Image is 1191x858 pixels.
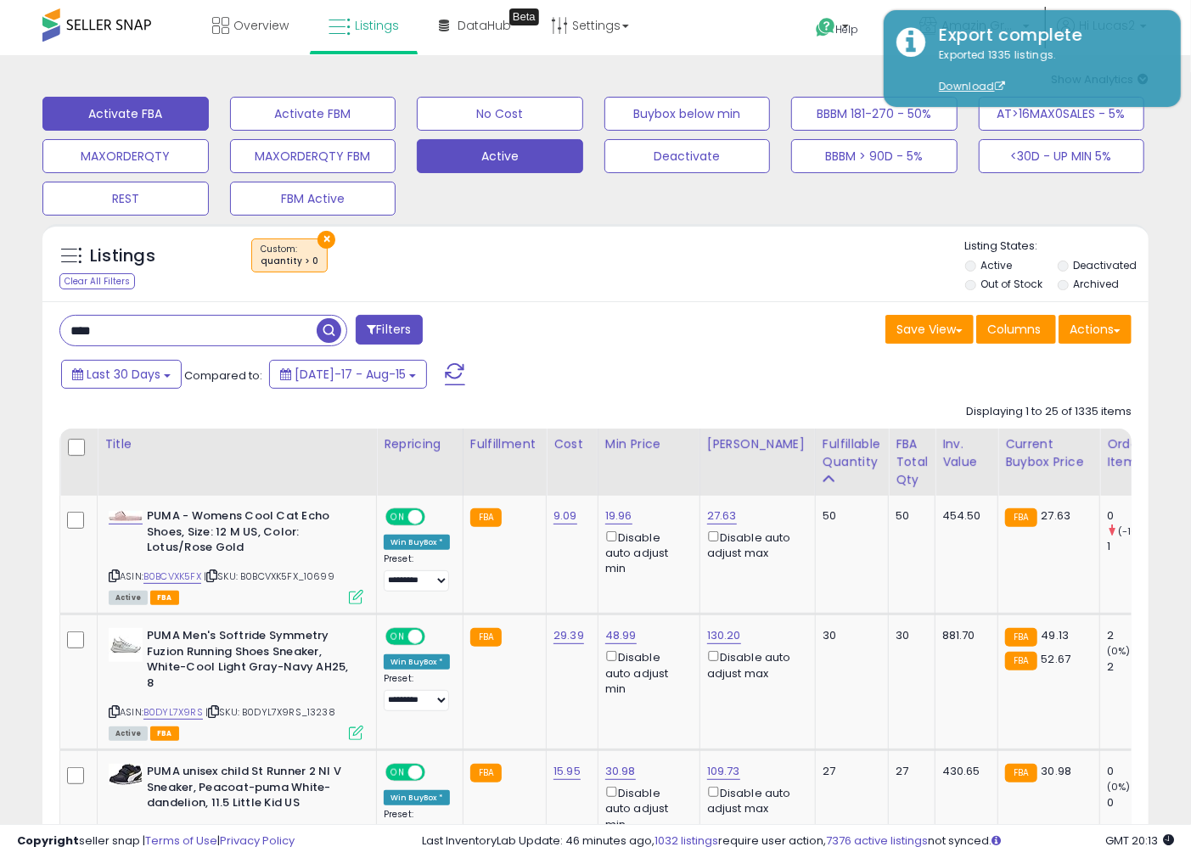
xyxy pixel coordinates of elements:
button: Save View [885,315,974,344]
span: Listings [355,17,399,34]
img: 218dum6hb-L._SL40_.jpg [109,511,143,521]
div: Title [104,435,369,453]
p: Listing States: [965,238,1149,255]
div: Preset: [384,553,450,592]
div: 1 [1107,539,1176,554]
button: <30D - UP MIN 5% [979,139,1145,173]
label: Deactivated [1073,258,1137,272]
div: Exported 1335 listings. [926,48,1168,95]
button: Filters [356,315,422,345]
div: 27 [896,764,922,779]
span: FBA [150,591,179,605]
div: Last InventoryLab Update: 46 minutes ago, require user action, not synced. [422,833,1174,850]
span: Custom: [261,243,318,268]
span: ON [387,510,408,524]
span: | SKU: B0BCVXK5FX_10699 [204,569,334,583]
span: Compared to: [184,367,262,384]
div: 30 [896,628,922,643]
div: Repricing [384,435,456,453]
div: Preset: [384,673,450,711]
small: FBA [1005,628,1037,647]
button: Buybox below min [604,97,771,131]
button: Activate FBA [42,97,209,131]
span: OFF [423,510,450,524]
span: ON [387,765,408,780]
button: × [317,231,335,249]
a: 1032 listings [654,833,718,849]
div: seller snap | | [17,833,295,850]
span: All listings currently available for purchase on Amazon [109,726,148,741]
div: Min Price [605,435,693,453]
small: FBA [470,508,502,527]
small: (0%) [1107,644,1131,658]
button: [DATE]-17 - Aug-15 [269,360,427,389]
div: Disable auto adjust min [605,783,687,832]
div: 0 [1107,764,1176,779]
a: 109.73 [707,763,740,780]
div: FBA Total Qty [896,435,928,489]
div: Preset: [384,809,450,847]
div: Win BuyBox * [384,535,450,550]
small: FBA [470,764,502,782]
a: 48.99 [605,627,637,644]
div: 430.65 [942,764,985,779]
button: MAXORDERQTY FBM [230,139,396,173]
div: 0 [1107,508,1176,524]
div: 881.70 [942,628,985,643]
div: Current Buybox Price [1005,435,1093,471]
div: 0 [1107,795,1176,810]
button: Last 30 Days [61,360,182,389]
span: Last 30 Days [87,366,160,383]
b: PUMA - Womens Cool Cat Echo Shoes, Size: 12 M US, Color: Lotus/Rose Gold [147,508,353,560]
button: MAXORDERQTY [42,139,209,173]
button: No Cost [417,97,583,131]
div: 27 [823,764,875,779]
button: REST [42,182,209,216]
button: Actions [1059,315,1132,344]
div: [PERSON_NAME] [707,435,808,453]
small: FBA [1005,764,1037,782]
div: Win BuyBox * [384,790,450,805]
small: FBA [470,628,502,647]
div: Fulfillable Quantity [823,435,881,471]
span: [DATE]-17 - Aug-15 [295,366,406,383]
a: Terms of Use [145,833,217,849]
span: 52.67 [1042,651,1071,667]
small: FBA [1005,652,1037,670]
a: B0DYL7X9RS [143,705,203,720]
div: Disable auto adjust max [707,783,802,816]
img: 31tUzw7hS4L._SL40_.jpg [109,628,143,662]
div: 30 [823,628,875,643]
span: ON [387,630,408,644]
small: (-100%) [1118,524,1157,538]
div: Win BuyBox * [384,654,450,670]
a: 29.39 [553,627,584,644]
img: 418wmnT2b2S._SL40_.jpg [109,764,143,785]
div: Disable auto adjust min [605,648,687,696]
a: 19.96 [605,508,632,524]
div: quantity > 0 [261,255,318,267]
div: Clear All Filters [59,273,135,289]
h5: Listings [90,244,155,268]
button: AT>16MAX0SALES - 5% [979,97,1145,131]
a: B0BCVXK5FX [143,569,201,584]
button: Deactivate [604,139,771,173]
i: Get Help [815,17,836,38]
b: PUMA Men's Softride Symmetry Fuzion Running Shoes Sneaker, White-Cool Light Gray-Navy AH25, 8 [147,628,353,695]
span: 49.13 [1042,627,1070,643]
div: Disable auto adjust min [605,528,687,576]
span: 2025-09-15 20:13 GMT [1105,833,1174,849]
span: DataHub [458,17,511,34]
div: ASIN: [109,508,363,603]
a: 27.63 [707,508,737,524]
button: BBBM > 90D - 5% [791,139,958,173]
span: OFF [423,765,450,780]
div: Disable auto adjust max [707,648,802,681]
button: Activate FBM [230,97,396,131]
span: All listings currently available for purchase on Amazon [109,591,148,605]
button: FBM Active [230,182,396,216]
button: Active [417,139,583,173]
span: 27.63 [1042,508,1071,524]
strong: Copyright [17,833,79,849]
small: (0%) [1107,780,1131,794]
